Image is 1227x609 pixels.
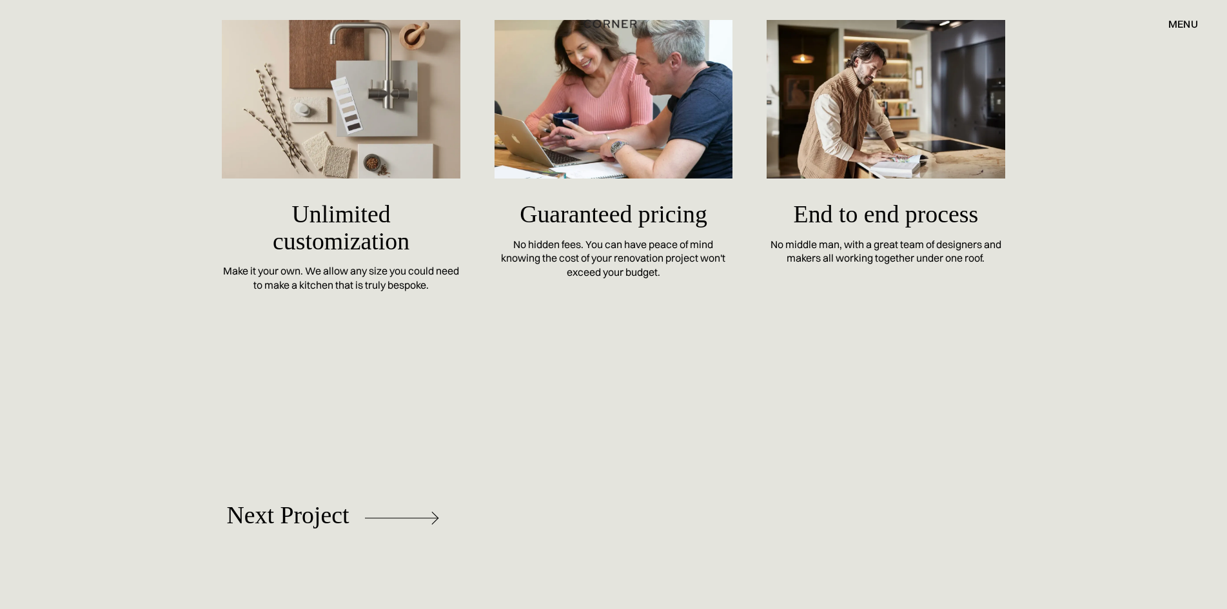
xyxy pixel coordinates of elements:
[767,20,1005,179] img: A man is looking through a catalog with an amusing expression on his kitchen
[495,20,733,179] img: A man and a woman are looking at something on their laptop and smiling
[767,191,1005,238] h5: End to end process
[495,191,733,238] h5: Guaranteed pricing
[227,502,349,529] div: Next Project
[222,20,460,179] img: Samples of materials for countertop and cabinets, colors of paint, a tap
[222,264,460,292] div: Make it your own. We allow any size you could need to make a kitchen that is truly bespoke.
[1168,19,1198,29] div: menu
[495,238,733,280] div: No hidden fees. You can have peace of mind knowing the cost of your renovation project won't exce...
[568,15,660,32] a: home
[1155,13,1198,35] div: menu
[767,238,1005,266] div: No middle man, with a great team of designers and makers all working together under one roof.
[222,191,460,264] h5: Unlimited customization
[227,472,439,557] a: Next Project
